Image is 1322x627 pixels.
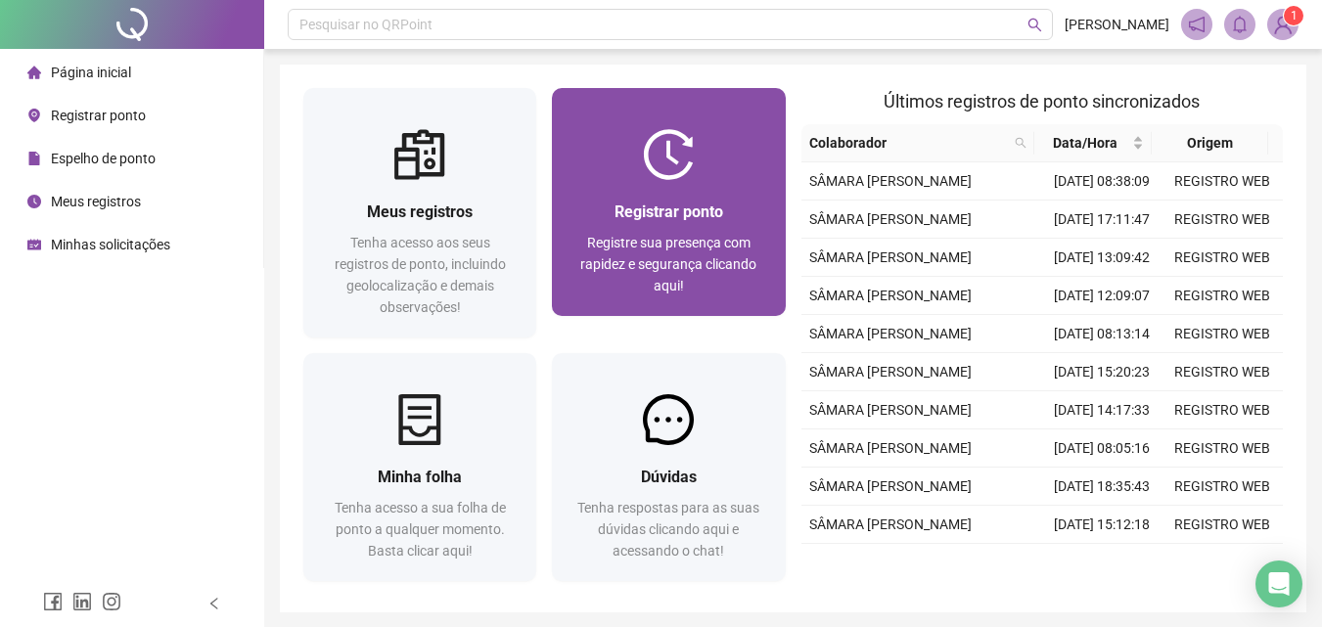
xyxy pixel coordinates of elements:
[809,132,1008,154] span: Colaborador
[1027,18,1042,32] span: search
[1162,544,1283,582] td: REGISTRO WEB
[335,500,506,559] span: Tenha acesso a sua folha de ponto a qualquer momento. Basta clicar aqui!
[207,597,221,610] span: left
[1162,277,1283,315] td: REGISTRO WEB
[809,478,972,494] span: SÂMARA [PERSON_NAME]
[809,364,972,380] span: SÂMARA [PERSON_NAME]
[1284,6,1303,25] sup: Atualize o seu contato no menu Meus Dados
[27,238,41,251] span: schedule
[809,516,972,532] span: SÂMARA [PERSON_NAME]
[1042,239,1162,277] td: [DATE] 13:09:42
[552,353,785,581] a: DúvidasTenha respostas para as suas dúvidas clicando aqui e acessando o chat!
[1268,10,1298,39] img: 94065
[27,152,41,165] span: file
[1015,137,1026,149] span: search
[1162,506,1283,544] td: REGISTRO WEB
[27,66,41,79] span: home
[367,202,473,221] span: Meus registros
[809,402,972,418] span: SÂMARA [PERSON_NAME]
[1042,315,1162,353] td: [DATE] 08:13:14
[809,326,972,341] span: SÂMARA [PERSON_NAME]
[1162,429,1283,468] td: REGISTRO WEB
[1042,277,1162,315] td: [DATE] 12:09:07
[1231,16,1249,33] span: bell
[1162,239,1283,277] td: REGISTRO WEB
[809,440,972,456] span: SÂMARA [PERSON_NAME]
[1042,391,1162,429] td: [DATE] 14:17:33
[1042,162,1162,201] td: [DATE] 08:38:09
[303,353,536,581] a: Minha folhaTenha acesso a sua folha de ponto a qualquer momento. Basta clicar aqui!
[51,151,156,166] span: Espelho de ponto
[1162,391,1283,429] td: REGISTRO WEB
[1042,506,1162,544] td: [DATE] 15:12:18
[1034,124,1151,162] th: Data/Hora
[577,500,759,559] span: Tenha respostas para as suas dúvidas clicando aqui e acessando o chat!
[303,88,536,337] a: Meus registrosTenha acesso aos seus registros de ponto, incluindo geolocalização e demais observa...
[51,65,131,80] span: Página inicial
[1291,9,1298,22] span: 1
[43,592,63,611] span: facebook
[27,195,41,208] span: clock-circle
[1042,544,1162,582] td: [DATE] 14:02:07
[378,468,462,486] span: Minha folha
[1162,162,1283,201] td: REGISTRO WEB
[72,592,92,611] span: linkedin
[51,194,141,209] span: Meus registros
[1042,468,1162,506] td: [DATE] 18:35:43
[1042,353,1162,391] td: [DATE] 15:20:23
[1042,132,1127,154] span: Data/Hora
[335,235,506,315] span: Tenha acesso aos seus registros de ponto, incluindo geolocalização e demais observações!
[1255,560,1302,607] div: Open Intercom Messenger
[1042,429,1162,468] td: [DATE] 08:05:16
[102,592,121,611] span: instagram
[51,108,146,123] span: Registrar ponto
[809,173,972,189] span: SÂMARA [PERSON_NAME]
[809,288,972,303] span: SÂMARA [PERSON_NAME]
[580,235,756,293] span: Registre sua presença com rapidez e segurança clicando aqui!
[1162,353,1283,391] td: REGISTRO WEB
[1162,201,1283,239] td: REGISTRO WEB
[552,88,785,316] a: Registrar pontoRegistre sua presença com rapidez e segurança clicando aqui!
[1188,16,1206,33] span: notification
[51,237,170,252] span: Minhas solicitações
[1011,128,1030,157] span: search
[1065,14,1169,35] span: [PERSON_NAME]
[615,202,723,221] span: Registrar ponto
[884,91,1200,112] span: Últimos registros de ponto sincronizados
[641,468,697,486] span: Dúvidas
[27,109,41,122] span: environment
[1152,124,1268,162] th: Origem
[1162,315,1283,353] td: REGISTRO WEB
[809,211,972,227] span: SÂMARA [PERSON_NAME]
[1042,201,1162,239] td: [DATE] 17:11:47
[1162,468,1283,506] td: REGISTRO WEB
[809,249,972,265] span: SÂMARA [PERSON_NAME]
